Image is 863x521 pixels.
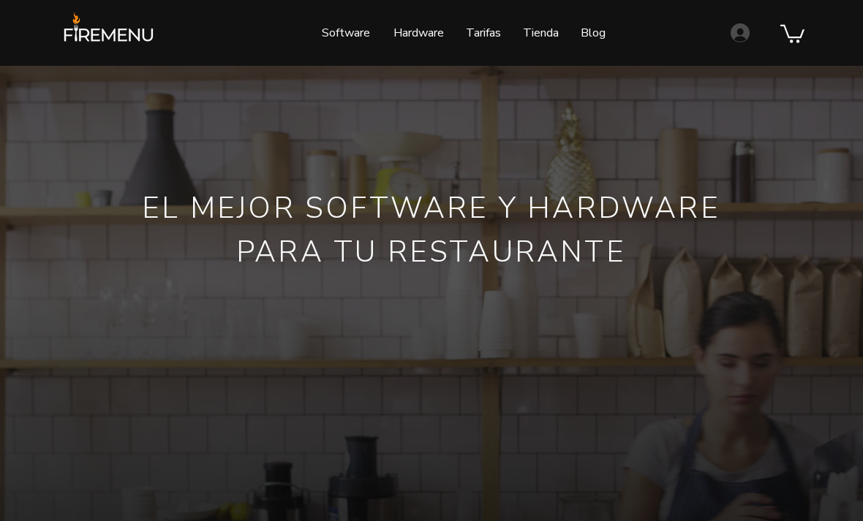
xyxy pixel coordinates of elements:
[386,15,451,51] p: Hardware
[314,15,377,51] p: Software
[516,15,566,51] p: Tienda
[455,15,512,51] a: Tarifas
[59,11,159,53] img: FireMenu logo
[512,15,570,51] a: Tienda
[570,15,617,51] a: Blog
[573,15,613,51] p: Blog
[459,15,508,51] p: Tarifas
[311,15,380,51] a: Software
[142,189,720,272] span: EL MEJOR SOFTWARE Y HARDWARE PARA TU RESTAURANTE
[380,15,455,51] a: Hardware
[203,15,617,51] nav: Sitio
